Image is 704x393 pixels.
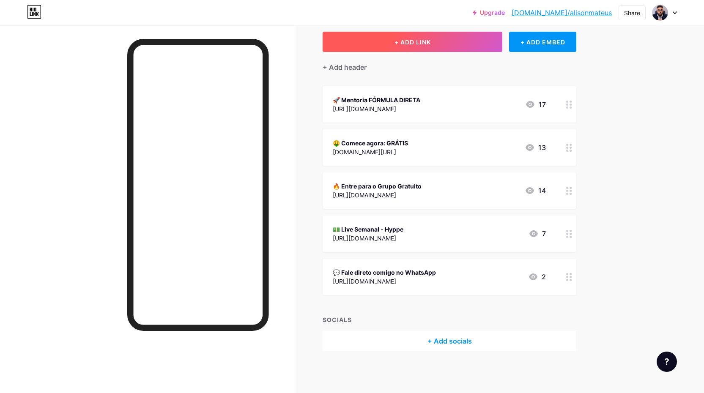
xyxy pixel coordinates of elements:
a: [DOMAIN_NAME]/alisonmateus [512,8,612,18]
div: 🤑 Comece agora: GRÁTIS [333,139,408,147]
button: + ADD LINK [323,32,502,52]
div: + Add socials [323,331,576,351]
div: 13 [525,142,546,153]
img: alisonmateus [652,5,668,21]
div: 14 [525,186,546,196]
div: 💵 Live Semanal - Hyppe [333,225,403,234]
div: [URL][DOMAIN_NAME] [333,104,420,113]
div: 7 [529,229,546,239]
div: SOCIALS [323,315,576,324]
span: + ADD LINK [394,38,431,46]
div: 💬 Fale direto comigo no WhatsApp [333,268,436,277]
div: 17 [525,99,546,109]
div: Share [624,8,640,17]
div: 🚀 Mentoria FÓRMULA DIRETA [333,96,420,104]
div: 2 [528,272,546,282]
div: [URL][DOMAIN_NAME] [333,277,436,286]
div: [URL][DOMAIN_NAME] [333,234,403,243]
div: + Add header [323,62,367,72]
div: + ADD EMBED [509,32,576,52]
a: Upgrade [473,9,505,16]
div: 🔥 Entre para o Grupo Gratuito [333,182,422,191]
div: [DOMAIN_NAME][URL] [333,147,408,156]
div: [URL][DOMAIN_NAME] [333,191,422,199]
